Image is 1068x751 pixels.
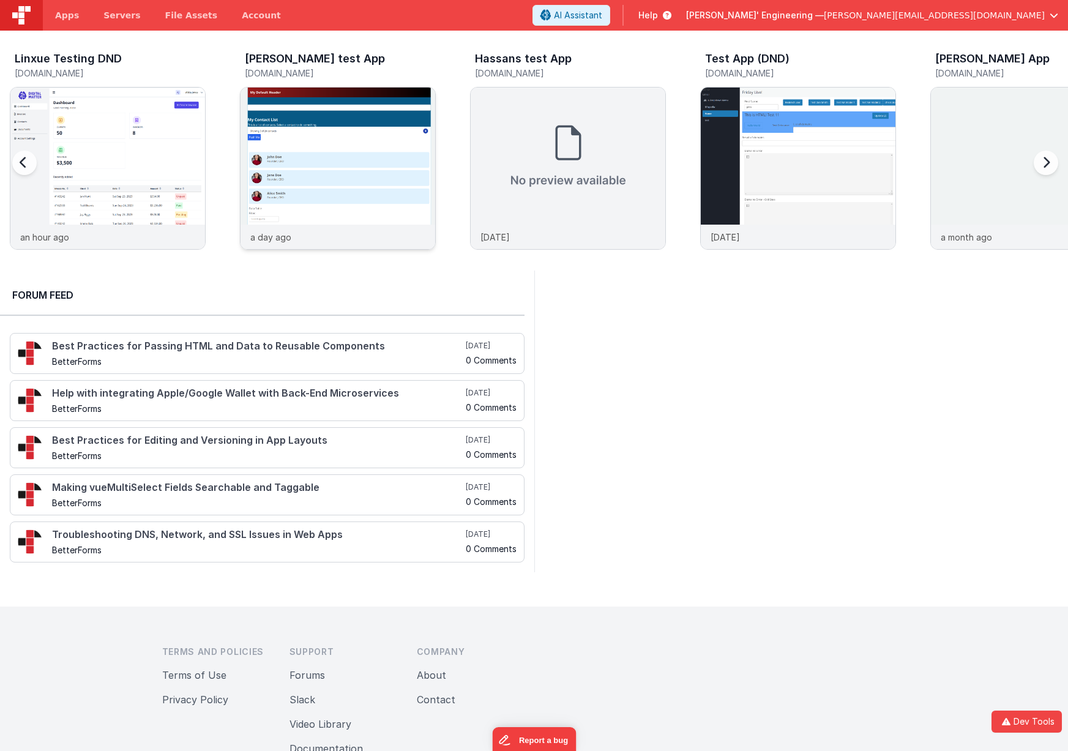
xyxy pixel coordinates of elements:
[824,9,1045,21] span: [PERSON_NAME][EMAIL_ADDRESS][DOMAIN_NAME]
[18,529,42,554] img: 295_2.png
[52,545,463,555] h5: BetterForms
[475,53,572,65] h3: Hassans test App
[466,482,517,492] h5: [DATE]
[10,521,525,562] a: Troubleshooting DNS, Network, and SSL Issues in Web Apps BetterForms [DATE] 0 Comments
[52,388,463,399] h4: Help with integrating Apple/Google Wallet with Back-End Microservices
[466,403,517,412] h5: 0 Comments
[466,529,517,539] h5: [DATE]
[12,288,512,302] h2: Forum Feed
[289,693,315,706] a: Slack
[711,231,740,244] p: [DATE]
[466,388,517,398] h5: [DATE]
[705,53,790,65] h3: Test App (DND)
[417,692,455,707] button: Contact
[289,646,397,658] h3: Support
[941,231,992,244] p: a month ago
[466,341,517,351] h5: [DATE]
[686,9,824,21] span: [PERSON_NAME]' Engineering —
[417,668,446,682] button: About
[52,341,463,352] h4: Best Practices for Passing HTML and Data to Reusable Components
[52,529,463,540] h4: Troubleshooting DNS, Network, and SSL Issues in Web Apps
[52,357,463,366] h5: BetterForms
[52,435,463,446] h4: Best Practices for Editing and Versioning in App Layouts
[55,9,79,21] span: Apps
[245,53,385,65] h3: [PERSON_NAME] test App
[935,53,1050,65] h3: [PERSON_NAME] App
[417,669,446,681] a: About
[289,668,325,682] button: Forums
[480,231,510,244] p: [DATE]
[289,692,315,707] button: Slack
[554,9,602,21] span: AI Assistant
[705,69,896,78] h5: [DOMAIN_NAME]
[18,482,42,507] img: 295_2.png
[466,356,517,365] h5: 0 Comments
[165,9,218,21] span: File Assets
[52,482,463,493] h4: Making vueMultiSelect Fields Searchable and Taggable
[52,404,463,413] h5: BetterForms
[250,231,291,244] p: a day ago
[466,450,517,459] h5: 0 Comments
[162,646,270,658] h3: Terms and Policies
[52,451,463,460] h5: BetterForms
[103,9,140,21] span: Servers
[466,497,517,506] h5: 0 Comments
[686,9,1058,21] button: [PERSON_NAME]' Engineering — [PERSON_NAME][EMAIL_ADDRESS][DOMAIN_NAME]
[10,427,525,468] a: Best Practices for Editing and Versioning in App Layouts BetterForms [DATE] 0 Comments
[18,388,42,413] img: 295_2.png
[10,333,525,374] a: Best Practices for Passing HTML and Data to Reusable Components BetterForms [DATE] 0 Comments
[466,435,517,445] h5: [DATE]
[18,435,42,460] img: 295_2.png
[162,693,228,706] a: Privacy Policy
[18,341,42,365] img: 295_2.png
[162,669,226,681] a: Terms of Use
[10,474,525,515] a: Making vueMultiSelect Fields Searchable and Taggable BetterForms [DATE] 0 Comments
[532,5,610,26] button: AI Assistant
[638,9,658,21] span: Help
[15,53,122,65] h3: Linxue Testing DND
[991,711,1062,733] button: Dev Tools
[245,69,436,78] h5: [DOMAIN_NAME]
[466,544,517,553] h5: 0 Comments
[475,69,666,78] h5: [DOMAIN_NAME]
[417,646,525,658] h3: Company
[289,717,351,731] button: Video Library
[10,380,525,421] a: Help with integrating Apple/Google Wallet with Back-End Microservices BetterForms [DATE] 0 Comments
[15,69,206,78] h5: [DOMAIN_NAME]
[52,498,463,507] h5: BetterForms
